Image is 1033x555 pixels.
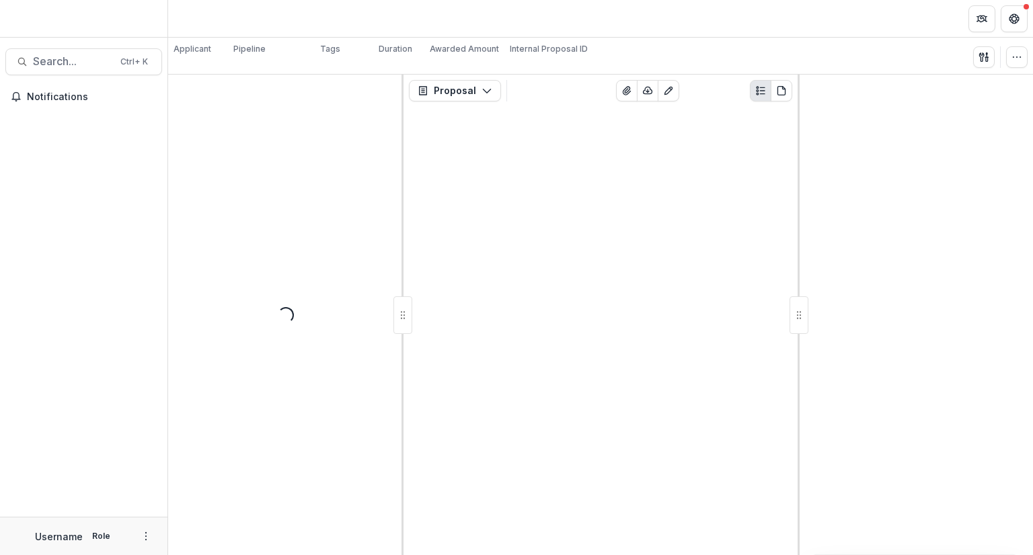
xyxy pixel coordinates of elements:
p: Tags [320,43,340,55]
button: Notifications [5,86,162,108]
p: Applicant [174,43,211,55]
button: Partners [968,5,995,32]
p: Awarded Amount [430,43,499,55]
button: PDF view [771,80,792,101]
button: Edit as form [658,80,679,101]
p: Role [88,530,114,542]
button: Proposal [409,80,501,101]
button: More [138,528,154,544]
p: Duration [379,43,412,55]
button: Plaintext view [750,80,771,101]
button: Get Help [1001,5,1028,32]
div: Ctrl + K [118,54,151,69]
button: View Attached Files [616,80,638,101]
span: Notifications [27,91,157,103]
p: Internal Proposal ID [510,43,588,55]
p: Pipeline [233,43,266,55]
button: Search... [5,48,162,75]
p: Username [35,529,83,544]
span: Search... [33,55,112,68]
